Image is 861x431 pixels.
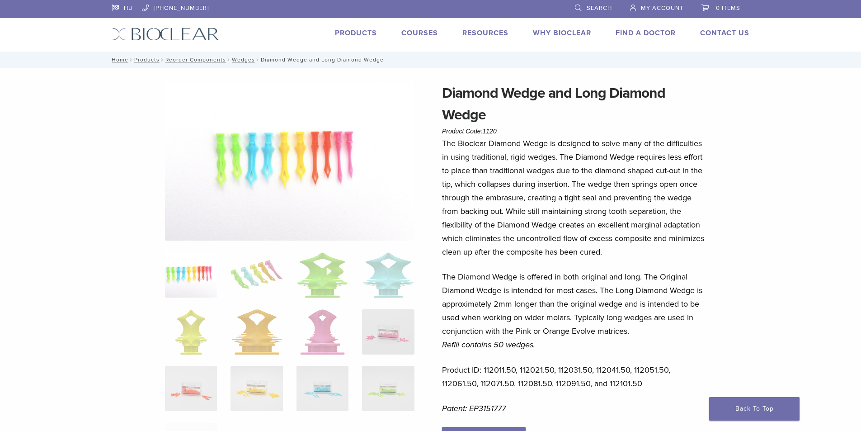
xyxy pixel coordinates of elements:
img: DSC_0187_v3-1920x1218-1.png [165,82,414,241]
img: Diamond Wedge and Long Diamond Wedge - Image 6 [232,309,282,355]
a: Reorder Components [165,57,226,63]
a: Resources [462,28,508,38]
span: Product Code: [442,128,497,135]
a: Why Bioclear [533,28,591,38]
a: Courses [401,28,438,38]
span: / [226,57,232,62]
a: Products [134,57,160,63]
img: Diamond Wedge and Long Diamond Wedge - Image 5 [175,309,207,355]
a: Contact Us [700,28,749,38]
p: The Bioclear Diamond Wedge is designed to solve many of the difficulties in using traditional, ri... [442,137,708,259]
h1: Diamond Wedge and Long Diamond Wedge [442,82,708,126]
p: The Diamond Wedge is offered in both original and long. The Original Diamond Wedge is intended fo... [442,270,708,351]
img: Diamond Wedge and Long Diamond Wedge - Image 10 [231,366,282,411]
span: / [255,57,261,62]
p: Product ID: 112011.50, 112021.50, 112031.50, 112041.50, 112051.50, 112061.50, 112071.50, 112081.5... [442,363,708,390]
span: My Account [641,5,683,12]
a: Find A Doctor [616,28,676,38]
span: / [128,57,134,62]
a: Wedges [232,57,255,63]
nav: Diamond Wedge and Long Diamond Wedge [105,52,756,68]
a: Home [109,57,128,63]
img: Diamond Wedge and Long Diamond Wedge - Image 12 [362,366,414,411]
a: Products [335,28,377,38]
img: Diamond Wedge and Long Diamond Wedge - Image 9 [165,366,217,411]
img: Diamond Wedge and Long Diamond Wedge - Image 11 [296,366,348,411]
a: Back To Top [709,397,800,421]
img: DSC_0187_v3-1920x1218-1-324x324.png [165,252,217,298]
span: / [160,57,165,62]
img: Bioclear [112,28,219,41]
span: 0 items [716,5,740,12]
img: Diamond Wedge and Long Diamond Wedge - Image 8 [362,309,414,355]
em: Patent: EP3151777 [442,403,506,413]
span: 1120 [483,128,497,135]
img: Diamond Wedge and Long Diamond Wedge - Image 7 [300,309,345,355]
span: Search [587,5,612,12]
img: Diamond Wedge and Long Diamond Wedge - Image 2 [231,252,282,298]
em: Refill contains 50 wedges. [442,340,535,350]
img: Diamond Wedge and Long Diamond Wedge - Image 3 [296,252,348,298]
img: Diamond Wedge and Long Diamond Wedge - Image 4 [362,252,414,298]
